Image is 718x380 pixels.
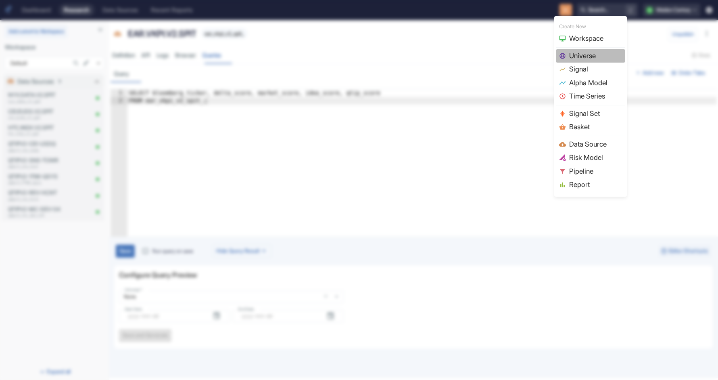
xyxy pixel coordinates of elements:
[569,64,622,75] span: Signal
[569,109,622,119] span: Signal Set
[569,51,622,61] span: Universe
[569,78,622,88] span: Alpha Model
[569,166,622,177] span: Pipeline
[569,34,622,44] span: Workspace
[569,122,622,132] span: Basket
[569,153,622,163] span: Risk Model
[569,139,622,150] span: Data Source
[569,91,622,102] span: Time Series
[569,180,622,190] span: Report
